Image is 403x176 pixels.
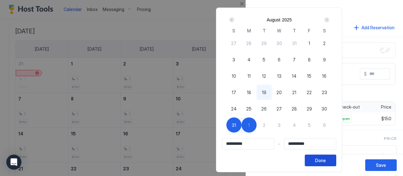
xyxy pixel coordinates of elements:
button: 13 [272,68,287,83]
span: 14 [292,73,297,79]
button: 4 [287,117,302,133]
span: 12 [262,73,266,79]
button: 9 [317,52,332,67]
span: 28 [292,105,297,112]
button: 7 [287,52,302,67]
button: August [267,17,281,22]
button: 20 [272,85,287,100]
span: 21 [292,89,296,96]
span: 16 [322,73,326,79]
span: W [277,27,281,34]
button: 19 [257,85,272,100]
button: 15 [302,68,317,83]
button: 10 [226,68,241,83]
span: 1 [248,122,250,128]
button: 25 [241,101,257,116]
span: 20 [276,89,282,96]
div: Open Intercom Messenger [6,155,21,170]
span: 13 [277,73,281,79]
span: 26 [261,105,267,112]
button: 22 [302,85,317,100]
span: 10 [232,73,236,79]
span: 7 [293,56,296,63]
button: 28 [241,36,257,51]
span: - [278,141,280,147]
span: 17 [232,89,236,96]
span: 30 [276,40,282,47]
span: 9 [323,56,326,63]
button: 31 [287,36,302,51]
button: 16 [317,68,332,83]
button: 29 [257,36,272,51]
span: 29 [307,105,312,112]
span: 24 [231,105,237,112]
input: Input Field [284,139,336,149]
span: 29 [261,40,267,47]
button: 2025 [282,17,292,22]
button: Next [322,16,331,24]
span: 3 [232,56,235,63]
span: 25 [246,105,252,112]
button: 24 [226,101,241,116]
button: 2 [317,36,332,51]
span: 31 [232,122,236,128]
button: 12 [257,68,272,83]
button: 6 [317,117,332,133]
span: 31 [292,40,297,47]
button: Prev [228,16,236,24]
button: 27 [272,101,287,116]
span: 5 [263,56,265,63]
span: 2 [263,122,265,128]
span: M [247,27,251,34]
span: 27 [276,105,282,112]
span: 6 [278,56,281,63]
span: 18 [247,89,251,96]
span: T [263,27,266,34]
button: 11 [241,68,257,83]
button: 5 [302,117,317,133]
button: 30 [317,101,332,116]
span: 4 [247,56,251,63]
button: 31 [226,117,241,133]
span: 5 [308,122,311,128]
span: 30 [321,105,327,112]
span: S [323,27,326,34]
input: Input Field [222,139,274,149]
button: 17 [226,85,241,100]
button: 30 [272,36,287,51]
div: Done [315,157,326,164]
span: 19 [262,89,266,96]
button: 3 [226,52,241,67]
span: 4 [293,122,296,128]
span: 23 [322,89,327,96]
button: 26 [257,101,272,116]
button: 1 [302,36,317,51]
span: T [293,27,296,34]
button: 23 [317,85,332,100]
button: 5 [257,52,272,67]
span: 2 [323,40,326,47]
button: 29 [302,101,317,116]
button: Done [305,155,336,166]
span: 22 [307,89,312,96]
button: 1 [241,117,257,133]
button: 8 [302,52,317,67]
button: 14 [287,68,302,83]
button: 28 [287,101,302,116]
button: 3 [272,117,287,133]
span: 1 [309,40,310,47]
button: 4 [241,52,257,67]
span: S [232,27,235,34]
button: 2 [257,117,272,133]
button: 18 [241,85,257,100]
button: 21 [287,85,302,100]
span: 3 [278,122,281,128]
button: 6 [272,52,287,67]
button: 27 [226,36,241,51]
span: 15 [307,73,311,79]
span: 11 [247,73,251,79]
span: F [308,27,310,34]
span: 28 [246,40,252,47]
